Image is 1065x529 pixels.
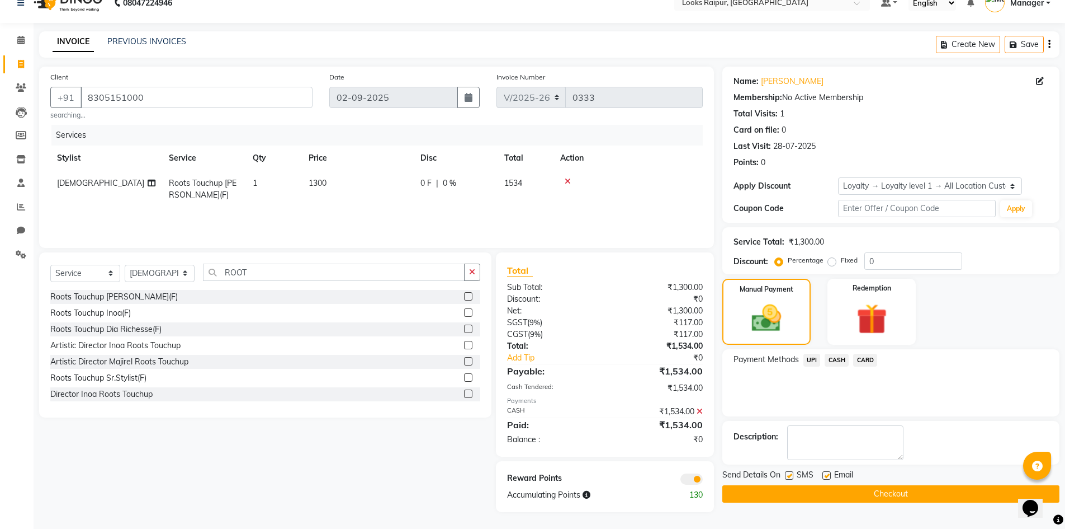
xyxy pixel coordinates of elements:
[50,110,313,120] small: searching...
[605,293,711,305] div: ₹0
[853,354,877,367] span: CARD
[530,330,541,339] span: 9%
[825,354,849,367] span: CASH
[81,87,313,108] input: Search by Name/Mobile/Email/Code
[499,340,605,352] div: Total:
[53,32,94,52] a: INVOICE
[733,180,839,192] div: Apply Discount
[507,265,533,277] span: Total
[496,72,545,82] label: Invoice Number
[788,255,823,265] label: Percentage
[50,388,153,400] div: Director Inoa Roots Touchup
[797,469,813,483] span: SMS
[605,282,711,293] div: ₹1,300.00
[436,177,438,189] span: |
[733,354,799,366] span: Payment Methods
[107,36,186,46] a: PREVIOUS INVOICES
[605,406,711,418] div: ₹1,534.00
[803,354,821,367] span: UPI
[733,203,839,214] div: Coupon Code
[504,178,522,188] span: 1534
[499,364,605,378] div: Payable:
[733,92,782,104] div: Membership:
[499,472,605,485] div: Reward Points
[742,301,791,335] img: _cash.svg
[50,324,162,335] div: Roots Touchup Dia Richesse(F)
[499,317,605,329] div: ( )
[162,146,246,171] th: Service
[733,157,759,168] div: Points:
[658,489,711,501] div: 130
[733,76,759,87] div: Name:
[50,72,68,82] label: Client
[507,396,702,406] div: Payments
[553,146,703,171] th: Action
[50,307,131,319] div: Roots Touchup Inoa(F)
[498,146,553,171] th: Total
[50,372,146,384] div: Roots Touchup Sr.Stylist(F)
[1005,36,1044,53] button: Save
[253,178,257,188] span: 1
[605,305,711,317] div: ₹1,300.00
[499,418,605,432] div: Paid:
[740,284,793,294] label: Manual Payment
[722,485,1059,503] button: Checkout
[499,329,605,340] div: ( )
[605,317,711,329] div: ₹117.00
[834,469,853,483] span: Email
[722,469,780,483] span: Send Details On
[605,329,711,340] div: ₹117.00
[761,157,765,168] div: 0
[733,108,778,120] div: Total Visits:
[529,318,540,327] span: 9%
[847,300,897,338] img: _gift.svg
[302,146,414,171] th: Price
[499,282,605,293] div: Sub Total:
[50,87,82,108] button: +91
[50,340,181,352] div: Artistic Director Inoa Roots Touchup
[420,177,432,189] span: 0 F
[936,36,1000,53] button: Create New
[1018,484,1054,518] iframe: chat widget
[499,352,622,364] a: Add Tip
[443,177,456,189] span: 0 %
[838,200,996,217] input: Enter Offer / Coupon Code
[733,92,1048,104] div: No Active Membership
[499,406,605,418] div: CASH
[733,124,779,136] div: Card on file:
[623,352,711,364] div: ₹0
[733,256,768,268] div: Discount:
[329,72,344,82] label: Date
[761,76,823,87] a: [PERSON_NAME]
[499,489,657,501] div: Accumulating Points
[605,382,711,394] div: ₹1,534.00
[733,431,778,443] div: Description:
[203,264,465,281] input: Search or Scan
[507,329,528,339] span: CGST
[499,382,605,394] div: Cash Tendered:
[169,178,236,200] span: Roots Touchup [PERSON_NAME](F)
[605,418,711,432] div: ₹1,534.00
[507,317,527,327] span: SGST
[499,293,605,305] div: Discount:
[605,340,711,352] div: ₹1,534.00
[414,146,498,171] th: Disc
[853,283,891,293] label: Redemption
[733,141,771,152] div: Last Visit:
[841,255,858,265] label: Fixed
[782,124,786,136] div: 0
[50,291,178,303] div: Roots Touchup [PERSON_NAME](F)
[789,236,824,248] div: ₹1,300.00
[50,146,162,171] th: Stylist
[50,356,188,368] div: Artistic Director Majirel Roots Touchup
[51,125,711,146] div: Services
[499,434,605,446] div: Balance :
[499,305,605,317] div: Net:
[1000,200,1032,217] button: Apply
[246,146,302,171] th: Qty
[605,434,711,446] div: ₹0
[57,178,144,188] span: [DEMOGRAPHIC_DATA]
[309,178,326,188] span: 1300
[780,108,784,120] div: 1
[733,236,784,248] div: Service Total:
